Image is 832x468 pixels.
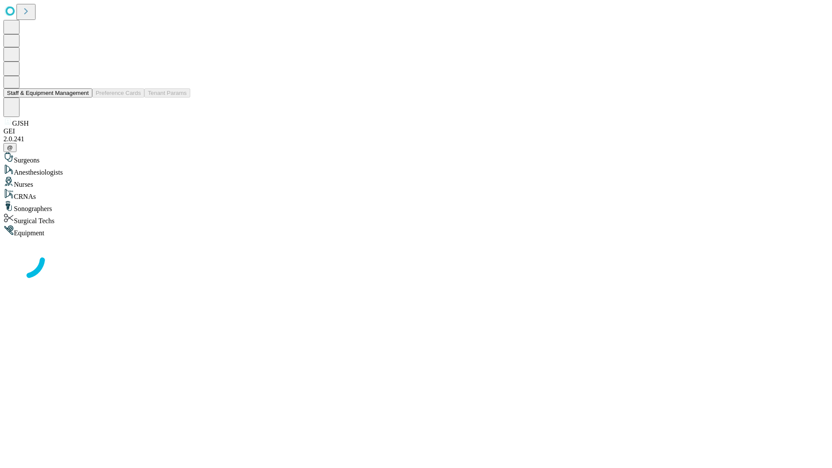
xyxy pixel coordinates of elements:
[3,201,829,213] div: Sonographers
[3,127,829,135] div: GEI
[3,164,829,176] div: Anesthesiologists
[3,143,16,152] button: @
[3,225,829,237] div: Equipment
[3,88,92,97] button: Staff & Equipment Management
[7,144,13,151] span: @
[3,213,829,225] div: Surgical Techs
[12,120,29,127] span: GJSH
[92,88,144,97] button: Preference Cards
[3,176,829,188] div: Nurses
[3,135,829,143] div: 2.0.241
[3,152,829,164] div: Surgeons
[3,188,829,201] div: CRNAs
[144,88,190,97] button: Tenant Params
